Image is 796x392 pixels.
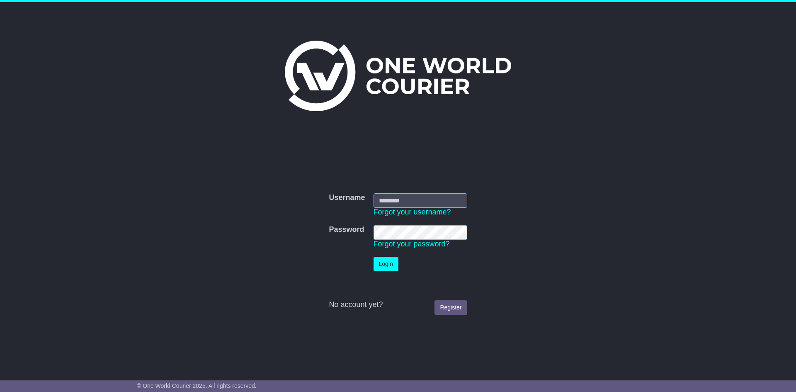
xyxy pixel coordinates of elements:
button: Login [374,257,398,271]
span: © One World Courier 2025. All rights reserved. [137,382,257,389]
a: Register [434,300,467,315]
a: Forgot your username? [374,208,451,216]
div: No account yet? [329,300,467,309]
img: One World [285,41,511,111]
label: Password [329,225,364,234]
a: Forgot your password? [374,240,450,248]
label: Username [329,193,365,202]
